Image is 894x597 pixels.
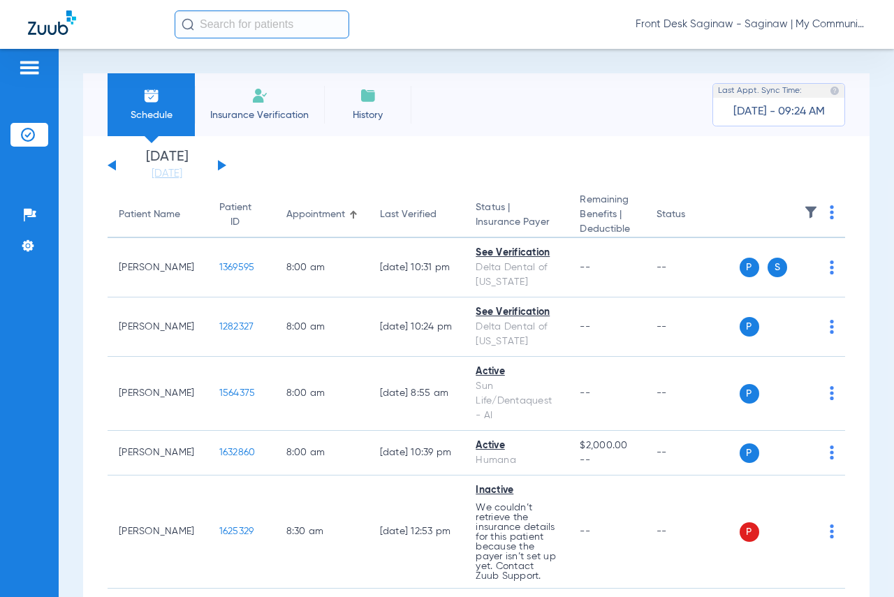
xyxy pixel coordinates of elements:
[798,260,812,274] img: x.svg
[580,222,633,237] span: Deductible
[476,438,557,453] div: Active
[830,260,834,274] img: group-dot-blue.svg
[286,207,358,222] div: Appointment
[119,207,180,222] div: Patient Name
[275,431,369,476] td: 8:00 AM
[476,246,557,260] div: See Verification
[182,18,194,31] img: Search Icon
[830,524,834,538] img: group-dot-blue.svg
[380,207,454,222] div: Last Verified
[645,476,740,589] td: --
[645,193,740,238] th: Status
[830,386,834,400] img: group-dot-blue.svg
[108,476,208,589] td: [PERSON_NAME]
[830,445,834,459] img: group-dot-blue.svg
[118,108,184,122] span: Schedule
[464,193,569,238] th: Status |
[476,305,557,320] div: See Verification
[740,522,759,542] span: P
[108,297,208,357] td: [PERSON_NAME]
[830,86,840,96] img: last sync help info
[108,431,208,476] td: [PERSON_NAME]
[645,357,740,431] td: --
[108,238,208,297] td: [PERSON_NAME]
[380,207,437,222] div: Last Verified
[219,200,264,230] div: Patient ID
[768,258,787,277] span: S
[108,357,208,431] td: [PERSON_NAME]
[335,108,401,122] span: History
[645,238,740,297] td: --
[125,150,209,181] li: [DATE]
[369,297,465,357] td: [DATE] 10:24 PM
[275,297,369,357] td: 8:00 AM
[476,364,557,379] div: Active
[476,503,557,581] p: We couldn’t retrieve the insurance details for this patient because the payer isn’t set up yet. C...
[824,530,894,597] iframe: Chat Widget
[476,483,557,498] div: Inactive
[476,379,557,423] div: Sun Life/Dentaquest - AI
[580,263,590,272] span: --
[275,238,369,297] td: 8:00 AM
[476,260,557,290] div: Delta Dental of [US_STATE]
[175,10,349,38] input: Search for patients
[286,207,345,222] div: Appointment
[798,320,812,334] img: x.svg
[476,320,557,349] div: Delta Dental of [US_STATE]
[580,322,590,332] span: --
[580,526,590,536] span: --
[645,431,740,476] td: --
[219,448,256,457] span: 1632860
[275,476,369,589] td: 8:30 AM
[476,453,557,468] div: Humana
[369,476,465,589] td: [DATE] 12:53 PM
[645,297,740,357] td: --
[740,384,759,404] span: P
[798,386,812,400] img: x.svg
[18,59,41,76] img: hamburger-icon
[219,388,256,398] span: 1564375
[219,322,254,332] span: 1282327
[219,200,251,230] div: Patient ID
[143,87,160,104] img: Schedule
[251,87,268,104] img: Manual Insurance Verification
[740,258,759,277] span: P
[369,238,465,297] td: [DATE] 10:31 PM
[733,105,825,119] span: [DATE] - 09:24 AM
[219,263,255,272] span: 1369595
[740,317,759,337] span: P
[219,526,254,536] span: 1625329
[580,388,590,398] span: --
[119,207,197,222] div: Patient Name
[369,357,465,431] td: [DATE] 8:55 AM
[275,357,369,431] td: 8:00 AM
[718,84,802,98] span: Last Appt. Sync Time:
[636,17,866,31] span: Front Desk Saginaw - Saginaw | My Community Dental Centers
[205,108,314,122] span: Insurance Verification
[798,524,812,538] img: x.svg
[360,87,376,104] img: History
[369,431,465,476] td: [DATE] 10:39 PM
[580,438,633,453] span: $2,000.00
[28,10,76,35] img: Zuub Logo
[476,215,557,230] span: Insurance Payer
[804,205,818,219] img: filter.svg
[830,320,834,334] img: group-dot-blue.svg
[125,167,209,181] a: [DATE]
[569,193,645,238] th: Remaining Benefits |
[798,445,812,459] img: x.svg
[740,443,759,463] span: P
[830,205,834,219] img: group-dot-blue.svg
[580,453,633,468] span: --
